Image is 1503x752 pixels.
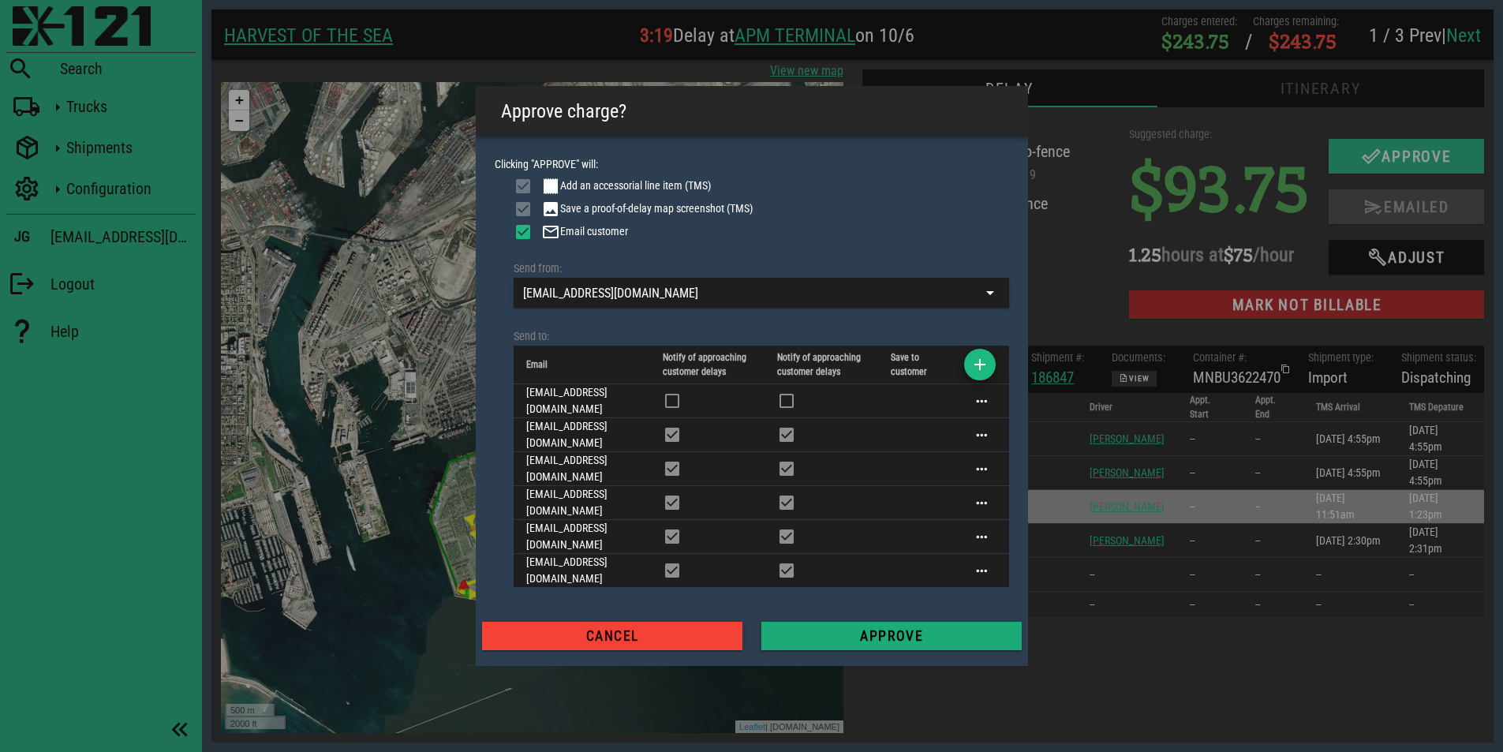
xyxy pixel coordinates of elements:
td: [EMAIL_ADDRESS][DOMAIN_NAME] [514,486,651,520]
button: Cancel [482,622,742,650]
td: [EMAIL_ADDRESS][DOMAIN_NAME] [514,418,651,452]
th: Email [514,346,651,384]
button: Approve [761,622,1022,650]
a: Zoom in [8,8,28,28]
a: Leaflet [518,640,544,649]
td: [EMAIL_ADDRESS][DOMAIN_NAME] [514,554,651,587]
div: 500 m [4,622,54,635]
li: Save a proof-of-delay map screenshot (TMS) [514,196,1009,219]
div: Send to: [514,328,1009,346]
td: [EMAIL_ADDRESS][DOMAIN_NAME] [514,520,651,554]
span: Cancel [495,628,730,644]
th: Notify of approaching customer delays [765,346,878,384]
div: Approve charge? [488,86,639,137]
td: [EMAIL_ADDRESS][DOMAIN_NAME] [514,452,651,486]
li: Email customer [514,219,1009,241]
div: 2000 ft [4,634,65,647]
div: | [DOMAIN_NAME] [514,638,623,652]
td: [EMAIL_ADDRESS][DOMAIN_NAME] [514,384,651,418]
th: Notify of approaching customer delays [650,346,764,384]
th: Save to customer [878,346,952,384]
div: [EMAIL_ADDRESS][DOMAIN_NAME] [514,278,1009,308]
div: Send from: [514,260,1009,278]
div: [EMAIL_ADDRESS][DOMAIN_NAME] [523,286,698,301]
a: Zoom out [8,28,28,49]
span: Approve [774,628,1009,644]
li: Add an accessorial line item (TMS) [514,173,1009,196]
div: Clicking "APPROVE" will: [476,137,1028,607]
